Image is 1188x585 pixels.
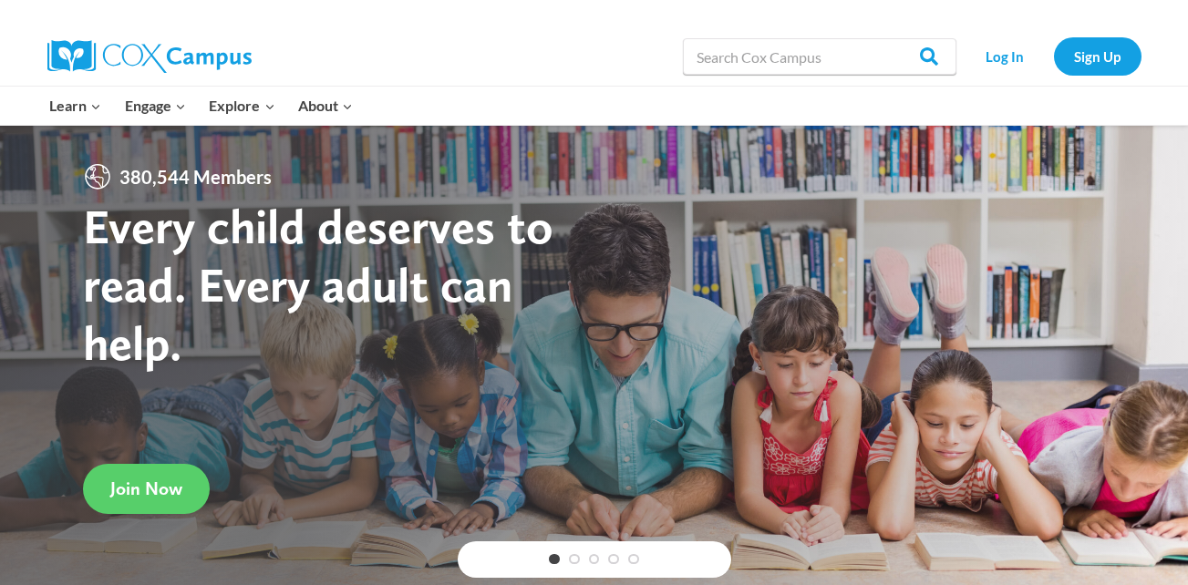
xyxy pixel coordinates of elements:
[49,94,101,118] span: Learn
[549,554,560,565] a: 1
[110,477,182,499] span: Join Now
[83,464,210,514] a: Join Now
[112,162,279,191] span: 380,544 Members
[47,40,252,73] img: Cox Campus
[683,38,956,75] input: Search Cox Campus
[628,554,639,565] a: 5
[966,37,1142,75] nav: Secondary Navigation
[38,87,365,125] nav: Primary Navigation
[83,197,553,371] strong: Every child deserves to read. Every adult can help.
[298,94,353,118] span: About
[569,554,580,565] a: 2
[966,37,1045,75] a: Log In
[1054,37,1142,75] a: Sign Up
[589,554,600,565] a: 3
[125,94,186,118] span: Engage
[209,94,274,118] span: Explore
[608,554,619,565] a: 4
